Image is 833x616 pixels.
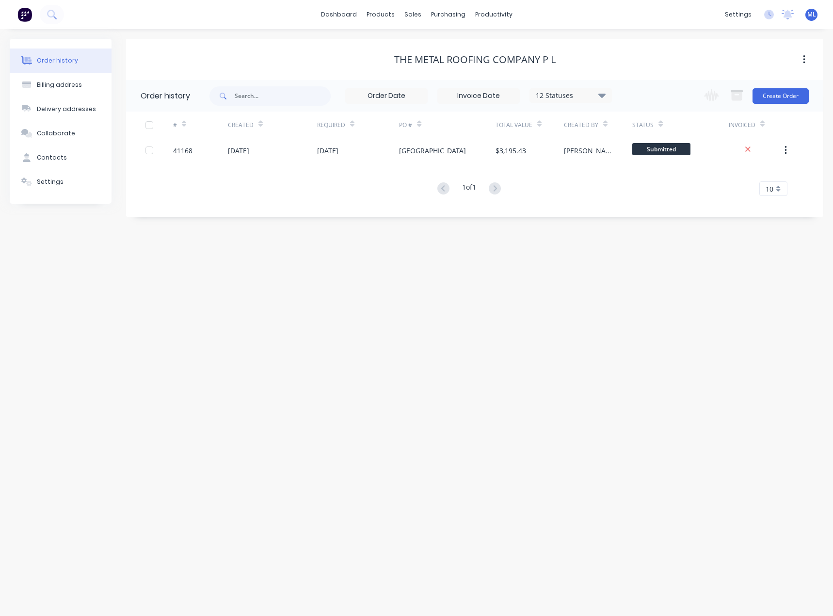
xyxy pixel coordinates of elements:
div: Invoiced [729,121,755,130]
div: Contacts [37,153,67,162]
div: Delivery addresses [37,105,96,113]
button: Billing address [10,73,112,97]
div: Status [632,121,654,130]
div: purchasing [426,7,470,22]
div: 12 Statuses [530,90,611,101]
input: Search... [235,86,331,106]
div: productivity [470,7,517,22]
div: Billing address [37,81,82,89]
div: # [173,112,228,138]
span: 10 [766,184,773,194]
div: Created By [564,121,598,130]
div: Total Value [496,112,564,138]
div: The Metal Roofing Company P L [394,54,556,65]
div: Status [632,112,728,138]
div: 41168 [173,146,192,156]
div: Total Value [496,121,532,130]
div: Required [317,121,345,130]
div: Settings [37,178,64,186]
div: # [173,121,177,130]
div: $3,195.43 [496,146,526,156]
div: PO # [399,112,495,138]
div: Order history [37,56,78,65]
div: Required [317,112,400,138]
button: Contacts [10,146,112,170]
div: PO # [399,121,412,130]
div: Collaborate [37,129,75,138]
button: Order history [10,49,112,73]
div: products [362,7,400,22]
div: Created [228,121,254,130]
span: Submitted [632,143,690,155]
button: Settings [10,170,112,194]
div: Order history [141,90,190,102]
div: 1 of 1 [462,182,476,196]
div: [PERSON_NAME] [564,146,613,156]
div: sales [400,7,426,22]
button: Delivery addresses [10,97,112,121]
img: Factory [17,7,32,22]
div: [DATE] [228,146,249,156]
div: Created [228,112,317,138]
div: Created By [564,112,632,138]
input: Invoice Date [438,89,519,103]
div: Invoiced [729,112,784,138]
a: dashboard [316,7,362,22]
div: [DATE] [317,146,338,156]
button: Collaborate [10,121,112,146]
button: Create Order [753,88,809,104]
input: Order Date [346,89,427,103]
div: settings [720,7,756,22]
span: ML [807,10,816,19]
div: [GEOGRAPHIC_DATA] [399,146,466,156]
